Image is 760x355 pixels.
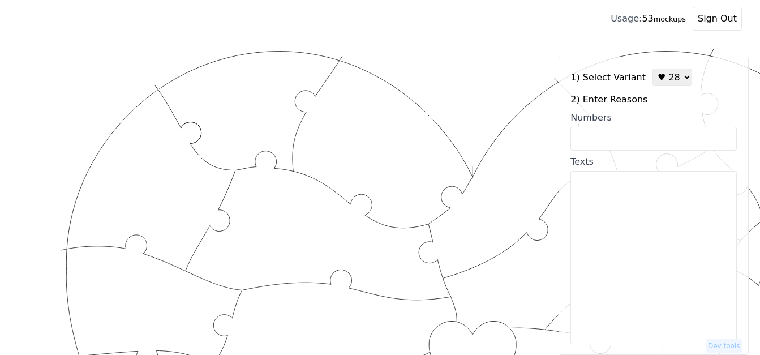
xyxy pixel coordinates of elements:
div: 53 [611,12,686,25]
input: Numbers [570,127,737,151]
textarea: Texts [570,171,737,344]
label: 1) Select Variant [570,71,646,84]
span: Usage: [611,13,642,24]
small: mockups [654,15,686,23]
button: Sign Out [693,7,742,31]
button: Dev tools [706,339,742,353]
label: 2) Enter Reasons [570,93,737,106]
div: Texts [570,155,737,169]
div: Numbers [570,111,737,125]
